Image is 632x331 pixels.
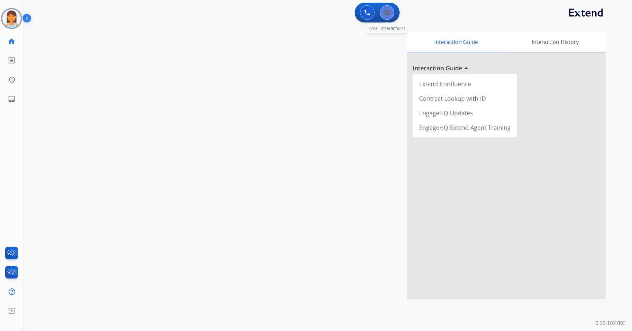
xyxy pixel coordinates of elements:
[8,56,16,64] mat-icon: list_alt
[8,95,16,103] mat-icon: inbox
[415,120,515,135] div: EngageHQ Extend Agent Training
[407,32,505,52] div: Interaction Guide
[8,76,16,84] mat-icon: history
[8,37,16,45] mat-icon: home
[415,77,515,91] div: Extend Confluence
[415,91,515,106] div: Contract Lookup with ID
[369,25,406,31] span: Email Interactions
[595,319,625,327] p: 0.20.1027RC
[415,106,515,120] div: EngageHQ Updates
[505,32,606,52] div: Interaction History
[2,9,21,28] img: avatar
